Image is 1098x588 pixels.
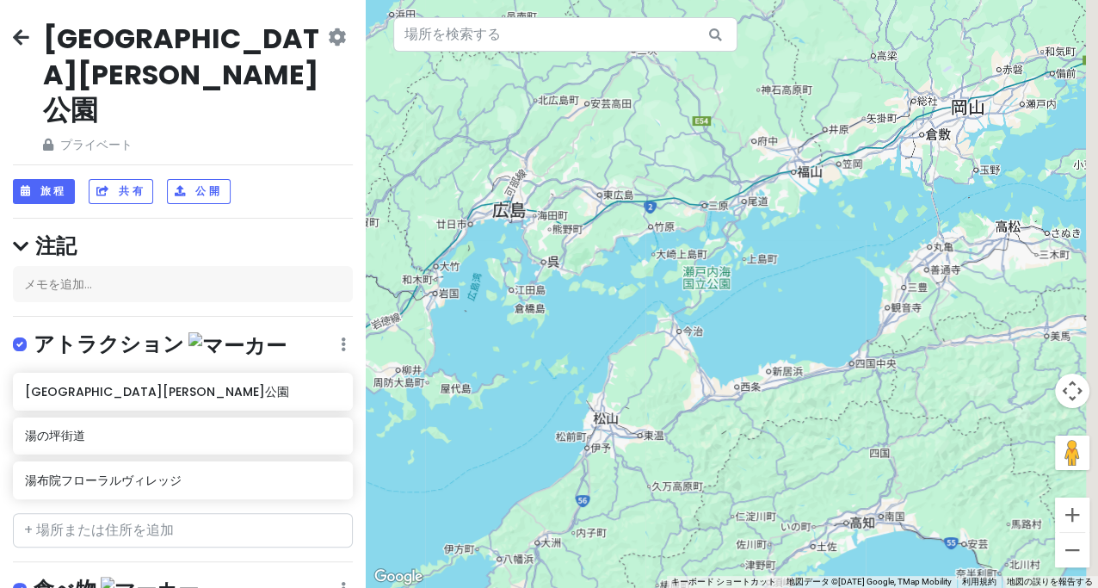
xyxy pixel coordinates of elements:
[24,275,92,293] font: メモを追加...
[25,383,289,400] font: [GEOGRAPHIC_DATA][PERSON_NAME]公園
[1007,577,1093,586] a: 地図の誤りを報告する
[393,17,737,52] input: 場所を検索する
[13,513,353,548] input: + 場所または住所を追加
[1055,498,1089,532] button: ズームイン
[188,332,287,359] img: マーカー
[34,330,184,358] font: アトラクション
[25,427,85,444] font: 湯の坪街道
[35,232,77,260] font: 注記
[43,19,319,129] font: [GEOGRAPHIC_DATA][PERSON_NAME]公園
[1055,436,1089,470] button: 地図上にペグマンを落として、ストリートビューを開きます
[786,577,952,586] font: 地図データ ©[DATE] Google, TMap Mobility
[1055,533,1089,567] button: ズームアウト
[370,566,427,588] a: Google マップでこの地域を開きます（新しいウィンドウが開きます）
[25,472,182,489] font: 湯布院フローラルヴィレッジ
[40,184,67,199] font: 旅程
[370,566,427,588] img: グーグル
[89,179,153,204] button: 共有
[195,184,222,199] font: 公開
[119,184,145,199] font: 共有
[167,179,230,204] button: 公開
[13,179,75,204] button: 旅程
[962,577,996,586] a: 利用規約
[60,136,133,153] font: プライベート
[1055,374,1089,408] button: 地図のカメラ コントロール
[671,576,776,588] button: キーボード反対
